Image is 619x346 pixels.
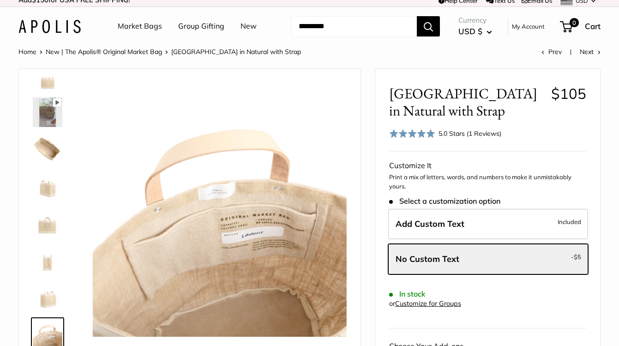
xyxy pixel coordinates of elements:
span: USD $ [458,26,482,36]
span: [GEOGRAPHIC_DATA] in Natural with Strap [389,85,544,119]
a: East West Bag in Natural with Strap [31,96,64,129]
span: [GEOGRAPHIC_DATA] in Natural with Strap [171,48,301,56]
a: Customize for Groups [395,299,461,308]
button: USD $ [458,24,492,39]
span: Included [558,216,581,227]
a: East West Bag in Natural with Strap [31,243,64,277]
span: 0 [570,18,579,27]
span: Currency [458,14,492,27]
img: East West Bag in Natural with Strap [93,83,347,337]
span: Cart [585,21,601,31]
a: Group Gifting [178,19,224,33]
a: 0 Cart [561,19,601,34]
p: Print a mix of letters, words, and numbers to make it unmistakably yours. [389,173,586,191]
img: Apolis [18,20,81,33]
img: East West Bag in Natural with Strap [33,134,62,164]
span: $105 [551,85,586,103]
div: 5.0 Stars (1 Reviews) [389,127,502,140]
span: In stock [389,290,426,298]
a: East West Bag in Natural with Strap [31,133,64,166]
a: New | The Apolis® Original Market Bag [46,48,162,56]
input: Search... [291,16,417,36]
button: Search [417,16,440,36]
label: Leave Blank [388,244,588,274]
label: Add Custom Text [388,209,588,239]
span: Select a customization option [389,197,500,206]
span: - [571,251,581,262]
a: Home [18,48,36,56]
a: Prev [541,48,562,56]
a: East West Bag in Natural with Strap [31,206,64,240]
a: East West Bag in Natural with Strap [31,170,64,203]
img: East West Bag in Natural with Strap [33,282,62,312]
span: $5 [574,253,581,261]
span: No Custom Text [396,254,459,264]
img: East West Bag in Natural with Strap [33,171,62,201]
a: Market Bags [118,19,162,33]
span: Add Custom Text [396,219,464,229]
div: Customize It [389,159,586,173]
div: 5.0 Stars (1 Reviews) [439,128,501,139]
a: My Account [512,21,545,32]
img: East West Bag in Natural with Strap [33,245,62,275]
div: or [389,297,461,310]
img: East West Bag in Natural with Strap [33,208,62,238]
a: East West Bag in Natural with Strap [31,280,64,314]
img: East West Bag in Natural with Strap [33,97,62,127]
a: Next [580,48,601,56]
nav: Breadcrumb [18,46,301,58]
a: New [240,19,257,33]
